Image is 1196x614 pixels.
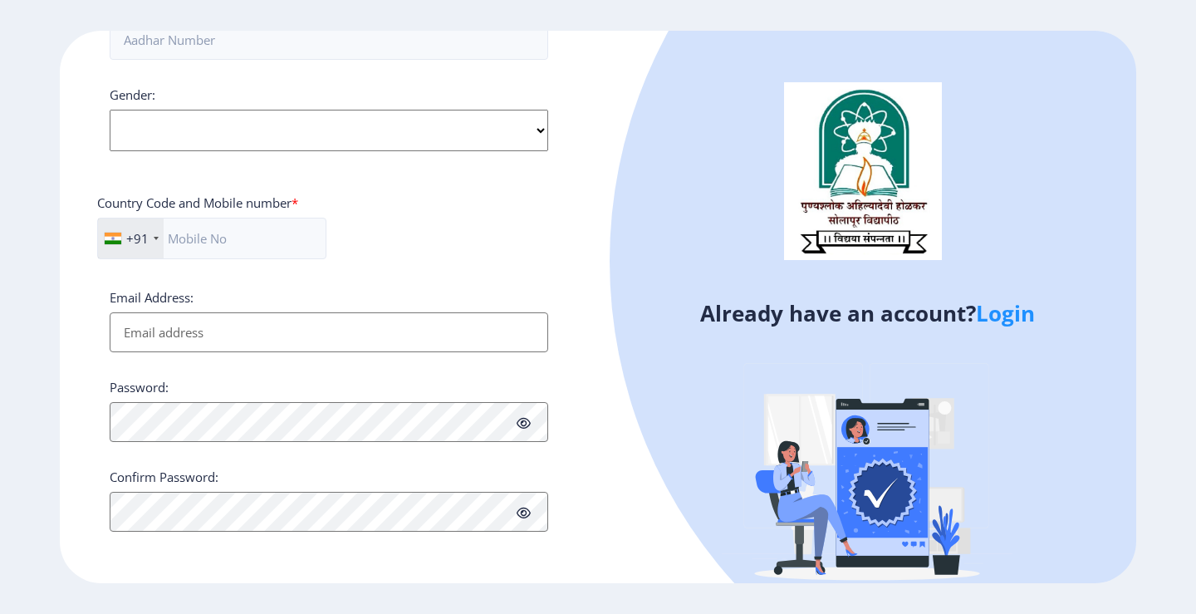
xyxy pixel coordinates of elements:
label: Confirm Password: [110,469,218,485]
label: Email Address: [110,289,194,306]
input: Aadhar Number [110,20,548,60]
label: Country Code and Mobile number [97,194,298,211]
div: India (भारत): +91 [98,219,164,258]
div: +91 [126,230,149,247]
h4: Already have an account? [610,300,1124,327]
input: Mobile No [97,218,326,259]
label: Password: [110,379,169,395]
img: logo [784,82,942,260]
label: Gender: [110,86,155,103]
a: Login [976,298,1035,328]
input: Email address [110,312,548,352]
